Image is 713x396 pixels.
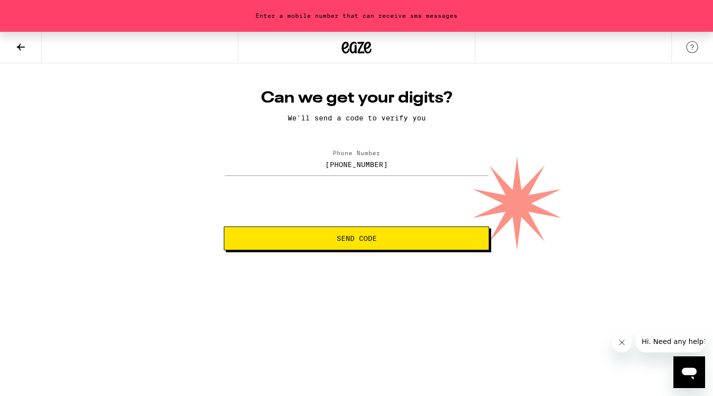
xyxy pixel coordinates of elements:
iframe: Mesajı kapat [612,333,632,352]
label: Phone Number [333,150,380,156]
button: Send Code [224,226,489,250]
h1: Can we get your digits? [224,88,489,108]
input: Phone Number [224,153,489,175]
span: Send Code [337,235,377,242]
span: Hi. Need any help? [6,7,71,15]
p: We'll send a code to verify you [224,114,489,122]
iframe: Şirketten mesaj [636,331,705,352]
iframe: Mesajlaşma penceresini başlatma düğmesi [673,356,705,388]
